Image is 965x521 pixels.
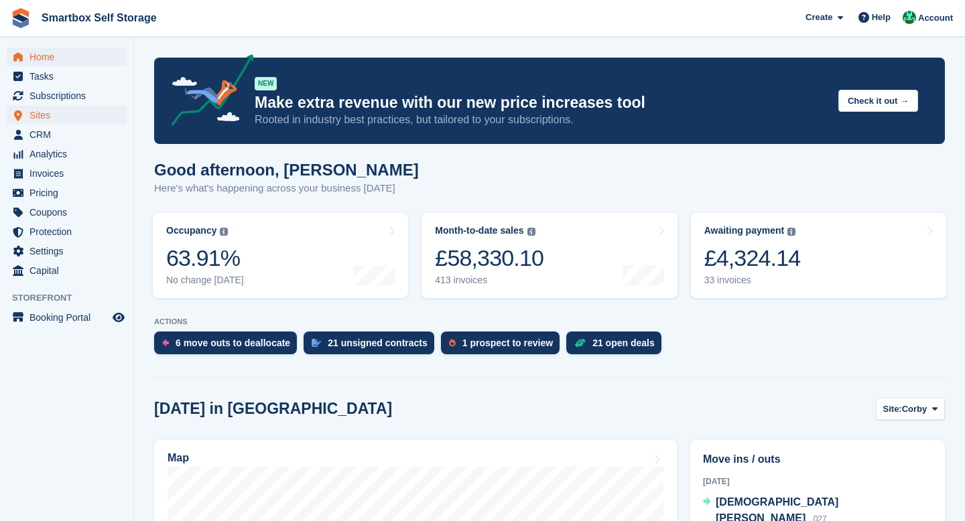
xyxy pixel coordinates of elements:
a: 21 open deals [566,331,668,361]
div: 21 open deals [592,338,655,348]
div: 21 unsigned contracts [328,338,428,348]
span: Tasks [29,67,110,86]
img: stora-icon-8386f47178a22dfd0bd8f6a31ec36ba5ce8667c1dd55bd0f319d3a0aa187defe.svg [11,8,31,28]
img: Elinor Shepherd [903,11,916,24]
span: Corby [902,402,927,416]
a: menu [7,106,127,125]
a: Preview store [111,309,127,325]
span: Sites [29,106,110,125]
span: Invoices [29,164,110,183]
h1: Good afternoon, [PERSON_NAME] [154,161,419,179]
div: 1 prospect to review [462,338,553,348]
p: ACTIONS [154,317,945,326]
a: menu [7,67,127,86]
a: menu [7,261,127,280]
a: menu [7,164,127,183]
img: contract_signature_icon-13c848040528278c33f63329250d36e43548de30e8caae1d1a13099fd9432cc5.svg [312,339,321,347]
a: 1 prospect to review [441,331,566,361]
a: Month-to-date sales £58,330.10 413 invoices [422,213,677,298]
img: icon-info-grey-7440780725fd019a000dd9b08b2336e03edf1995a4989e88bcd33f0948082b44.svg [220,228,228,236]
div: [DATE] [703,475,932,488]
span: Pricing [29,183,110,202]
span: Settings [29,242,110,260]
img: icon-info-grey-7440780725fd019a000dd9b08b2336e03edf1995a4989e88bcd33f0948082b44.svg [527,228,535,236]
button: Site: Corby [876,398,945,420]
a: Smartbox Self Storage [36,7,162,29]
p: Here's what's happening across your business [DATE] [154,181,419,196]
span: Home [29,48,110,66]
p: Make extra revenue with our new price increases tool [255,93,828,113]
span: Subscriptions [29,86,110,105]
img: prospect-51fa495bee0391a8d652442698ab0144808aea92771e9ea1ae160a38d050c398.svg [449,339,456,347]
a: menu [7,125,127,144]
h2: [DATE] in [GEOGRAPHIC_DATA] [154,400,392,418]
a: menu [7,222,127,241]
img: icon-info-grey-7440780725fd019a000dd9b08b2336e03edf1995a4989e88bcd33f0948082b44.svg [787,228,795,236]
span: Create [806,11,832,24]
div: 413 invoices [435,275,543,286]
span: Coupons [29,203,110,222]
a: menu [7,145,127,163]
div: 6 move outs to deallocate [176,338,290,348]
img: deal-1b604bf984904fb50ccaf53a9ad4b4a5d6e5aea283cecdc64d6e3604feb123c2.svg [574,338,586,348]
a: Awaiting payment £4,324.14 33 invoices [691,213,946,298]
span: Site: [883,402,902,416]
div: £58,330.10 [435,244,543,272]
button: Check it out → [838,90,918,112]
div: £4,324.14 [704,244,801,272]
img: move_outs_to_deallocate_icon-f764333ba52eb49d3ac5e1228854f67142a1ed5810a6f6cc68b1a99e826820c5.svg [162,339,169,347]
a: menu [7,308,127,327]
div: 63.91% [166,244,244,272]
p: Rooted in industry best practices, but tailored to your subscriptions. [255,113,828,127]
span: Account [918,11,953,25]
a: menu [7,242,127,260]
a: menu [7,86,127,105]
h2: Move ins / outs [703,451,932,467]
a: menu [7,203,127,222]
img: price-adjustments-announcement-icon-8257ccfd72463d97f412b2fc003d46551f7dbcb40ab6d574587a9cd5c0d94... [160,54,254,131]
a: menu [7,183,127,202]
div: No change [DATE] [166,275,244,286]
span: Analytics [29,145,110,163]
a: menu [7,48,127,66]
div: NEW [255,77,277,90]
div: Month-to-date sales [435,225,523,236]
div: Awaiting payment [704,225,785,236]
h2: Map [168,452,189,464]
a: 21 unsigned contracts [304,331,441,361]
div: 33 invoices [704,275,801,286]
span: Protection [29,222,110,241]
span: CRM [29,125,110,144]
span: Help [872,11,891,24]
a: Occupancy 63.91% No change [DATE] [153,213,408,298]
div: Occupancy [166,225,216,236]
span: Capital [29,261,110,280]
span: Storefront [12,291,133,305]
a: 6 move outs to deallocate [154,331,304,361]
span: Booking Portal [29,308,110,327]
